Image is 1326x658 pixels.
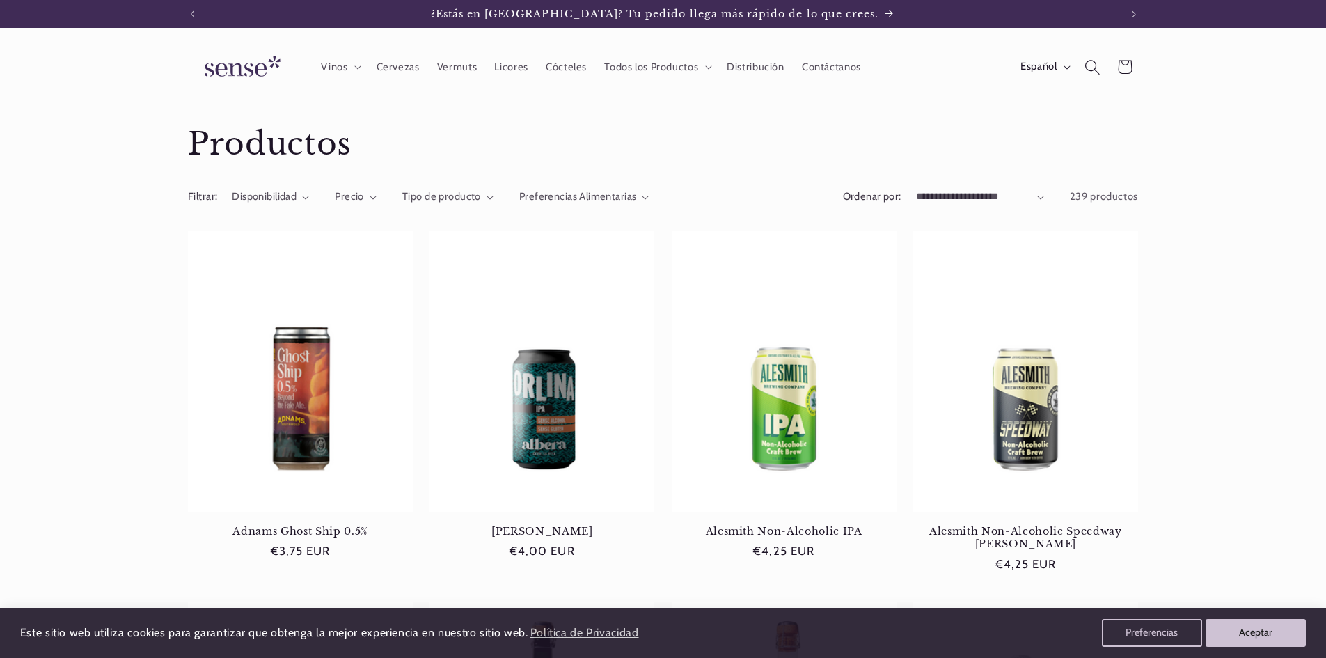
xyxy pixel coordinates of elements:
span: Español [1020,59,1057,75]
span: 239 productos [1070,190,1138,203]
h1: Productos [188,125,1138,164]
summary: Precio [335,189,377,205]
button: Español [1011,53,1076,81]
a: Adnams Ghost Ship 0.5% [188,525,413,538]
img: Sense [188,47,292,87]
summary: Preferencias Alimentarias (0 seleccionado) [519,189,649,205]
a: Política de Privacidad (opens in a new tab) [528,621,640,645]
span: Cócteles [546,61,587,74]
a: Licores [486,52,537,82]
a: Cócteles [537,52,595,82]
span: Cervezas [377,61,420,74]
a: Alesmith Non-Alcoholic IPA [672,525,897,538]
a: Cervezas [368,52,428,82]
span: Todos los Productos [604,61,698,74]
a: Contáctanos [793,52,869,82]
span: Contáctanos [802,61,861,74]
span: Vermuts [437,61,477,74]
button: Preferencias [1102,619,1202,647]
summary: Búsqueda [1077,51,1109,83]
a: Distribución [718,52,794,82]
span: Tipo de producto [402,190,481,203]
a: [PERSON_NAME] [429,525,654,538]
span: ¿Estás en [GEOGRAPHIC_DATA]? Tu pedido llega más rápido de lo que crees. [431,8,879,20]
button: Aceptar [1206,619,1306,647]
h2: Filtrar: [188,189,217,205]
span: Licores [494,61,528,74]
summary: Todos los Productos [596,52,718,82]
summary: Disponibilidad (0 seleccionado) [232,189,309,205]
a: Vermuts [428,52,486,82]
span: Este sitio web utiliza cookies para garantizar que obtenga la mejor experiencia en nuestro sitio ... [20,626,528,639]
span: Distribución [727,61,784,74]
a: Sense [182,42,298,93]
span: Disponibilidad [232,190,297,203]
label: Ordenar por: [843,190,901,203]
span: Preferencias Alimentarias [519,190,637,203]
span: Precio [335,190,364,203]
span: Vinos [321,61,347,74]
summary: Tipo de producto (0 seleccionado) [402,189,494,205]
a: Alesmith Non-Alcoholic Speedway [PERSON_NAME] [913,525,1138,551]
summary: Vinos [313,52,368,82]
